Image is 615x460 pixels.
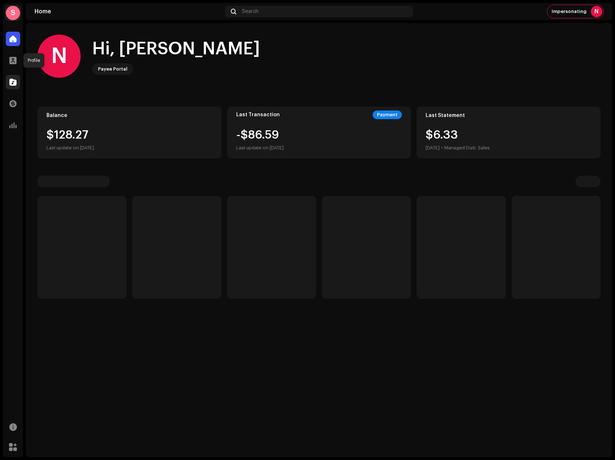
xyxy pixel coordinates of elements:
[417,107,601,158] re-o-card-value: Last Statement
[552,9,587,14] span: Impersonating
[236,112,280,118] div: Last Transaction
[98,65,127,73] div: Payee Portal
[92,37,260,60] div: Hi, [PERSON_NAME]
[236,144,284,152] div: Last update on [DATE]
[242,9,259,14] span: Search
[6,6,20,20] div: S
[426,113,592,118] div: Last Statement
[35,9,222,14] div: Home
[46,144,212,152] div: Last update on [DATE]
[373,111,402,119] div: Payment
[37,107,221,158] re-o-card-value: Balance
[444,144,490,152] div: Managed Distr. Sales
[441,144,443,152] div: •
[37,35,81,78] div: N
[591,6,602,17] div: N
[426,144,440,152] div: [DATE]
[46,113,212,118] div: Balance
